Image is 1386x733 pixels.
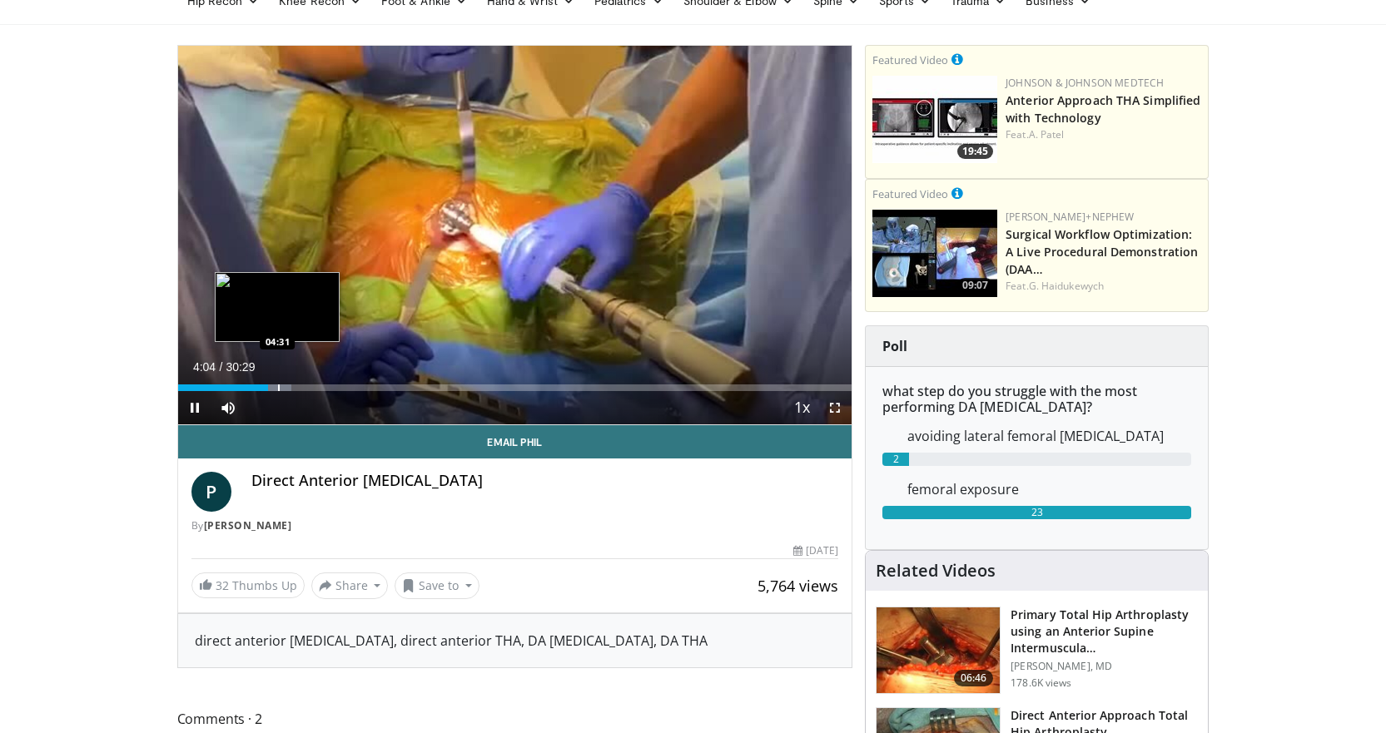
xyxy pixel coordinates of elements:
[177,708,853,730] span: Comments 2
[1006,226,1198,277] a: Surgical Workflow Optimization: A Live Procedural Demonstration (DAA…
[758,576,838,596] span: 5,764 views
[1011,660,1198,673] p: [PERSON_NAME], MD
[1006,210,1134,224] a: [PERSON_NAME]+Nephew
[895,426,1204,446] dd: avoiding lateral femoral [MEDICAL_DATA]
[876,607,1198,695] a: 06:46 Primary Total Hip Arthroplasty using an Anterior Supine Intermuscula… [PERSON_NAME], MD 178...
[1011,676,1071,690] p: 178.6K views
[882,506,1191,519] div: 23
[872,76,997,163] a: 19:45
[226,360,255,374] span: 30:29
[215,272,340,342] img: image.jpeg
[220,360,223,374] span: /
[872,186,948,201] small: Featured Video
[882,337,907,355] strong: Poll
[193,360,216,374] span: 4:04
[1006,92,1200,126] a: Anterior Approach THA Simplified with Technology
[876,561,996,581] h4: Related Videos
[178,425,852,458] a: Email Phil
[957,278,993,293] span: 09:07
[191,518,839,533] div: By
[872,210,997,297] a: 09:07
[1006,279,1201,294] div: Feat.
[785,391,818,424] button: Playback Rate
[178,384,852,391] div: Progress Bar
[395,572,479,599] button: Save to
[872,76,997,163] img: 06bb1c17-1231-4454-8f12-6191b0b3b81a.150x105_q85_crop-smart_upscale.jpg
[1029,279,1104,293] a: G. Haidukewych
[882,384,1191,415] h6: what step do you struggle with the most performing DA [MEDICAL_DATA]?
[957,144,993,159] span: 19:45
[895,479,1204,499] dd: femoral exposure
[1011,607,1198,656] h3: Primary Total Hip Arthroplasty using an Anterior Supine Intermuscula…
[204,518,292,532] a: [PERSON_NAME]
[954,670,994,686] span: 06:46
[793,543,838,558] div: [DATE]
[1029,127,1065,141] a: A. Patel
[877,607,1000,694] img: 263423_3.png.150x105_q85_crop-smart_upscale.jpg
[1006,127,1201,142] div: Feat.
[191,472,231,512] a: P
[195,631,836,651] div: direct anterior [MEDICAL_DATA], direct anterior THA, DA [MEDICAL_DATA], DA THA
[818,391,852,424] button: Fullscreen
[211,391,245,424] button: Mute
[311,572,389,599] button: Share
[1006,76,1164,90] a: Johnson & Johnson MedTech
[216,577,229,593] span: 32
[191,572,305,598] a: 32 Thumbs Up
[251,472,839,490] h4: Direct Anterior [MEDICAL_DATA]
[178,46,852,425] video-js: Video Player
[882,453,909,466] div: 2
[872,52,948,67] small: Featured Video
[872,210,997,297] img: bcfc90b5-8c69-4b20-afee-af4c0acaf118.150x105_q85_crop-smart_upscale.jpg
[178,391,211,424] button: Pause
